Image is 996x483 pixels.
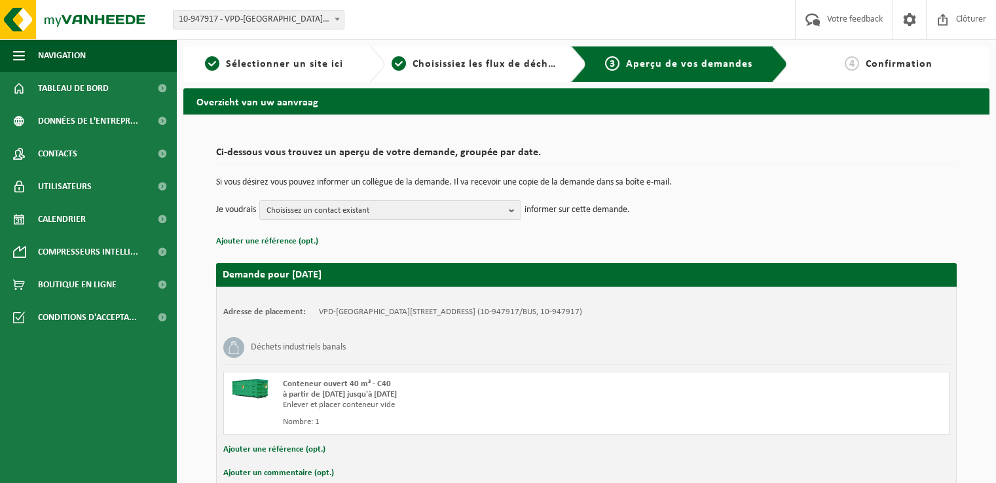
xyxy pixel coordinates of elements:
[38,170,92,203] span: Utilisateurs
[38,39,86,72] span: Navigation
[392,56,561,72] a: 2Choisissiez les flux de déchets et récipients
[392,56,406,71] span: 2
[223,441,325,458] button: Ajouter une référence (opt.)
[866,59,932,69] span: Confirmation
[223,270,322,280] strong: Demande pour [DATE]
[283,417,639,427] div: Nombre: 1
[267,201,504,221] span: Choisissez un contact existant
[605,56,619,71] span: 3
[525,200,630,220] p: informer sur cette demande.
[283,390,397,399] strong: à partir de [DATE] jusqu'à [DATE]
[216,178,957,187] p: Si vous désirez vous pouvez informer un collègue de la demande. Il va recevoir une copie de la de...
[319,307,582,317] td: VPD-[GEOGRAPHIC_DATA][STREET_ADDRESS] (10-947917/BUS, 10-947917)
[174,10,344,29] span: 10-947917 - VPD-FLÉMALLE - FLÉMALLE
[231,379,270,399] img: HK-XC-40-GN-00.png
[226,59,343,69] span: Sélectionner un site ici
[38,203,86,236] span: Calendrier
[413,59,631,69] span: Choisissiez les flux de déchets et récipients
[259,200,521,220] button: Choisissez un contact existant
[183,88,989,114] h2: Overzicht van uw aanvraag
[845,56,859,71] span: 4
[38,268,117,301] span: Boutique en ligne
[38,301,137,334] span: Conditions d'accepta...
[283,380,391,388] span: Conteneur ouvert 40 m³ - C40
[38,236,138,268] span: Compresseurs intelli...
[216,233,318,250] button: Ajouter une référence (opt.)
[38,72,109,105] span: Tableau de bord
[38,137,77,170] span: Contacts
[173,10,344,29] span: 10-947917 - VPD-FLÉMALLE - FLÉMALLE
[223,465,334,482] button: Ajouter un commentaire (opt.)
[626,59,752,69] span: Aperçu de vos demandes
[190,56,359,72] a: 1Sélectionner un site ici
[283,400,639,410] div: Enlever et placer conteneur vide
[205,56,219,71] span: 1
[216,147,957,165] h2: Ci-dessous vous trouvez un aperçu de votre demande, groupée par date.
[38,105,138,137] span: Données de l'entrepr...
[216,200,256,220] p: Je voudrais
[251,337,346,358] h3: Déchets industriels banals
[223,308,306,316] strong: Adresse de placement:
